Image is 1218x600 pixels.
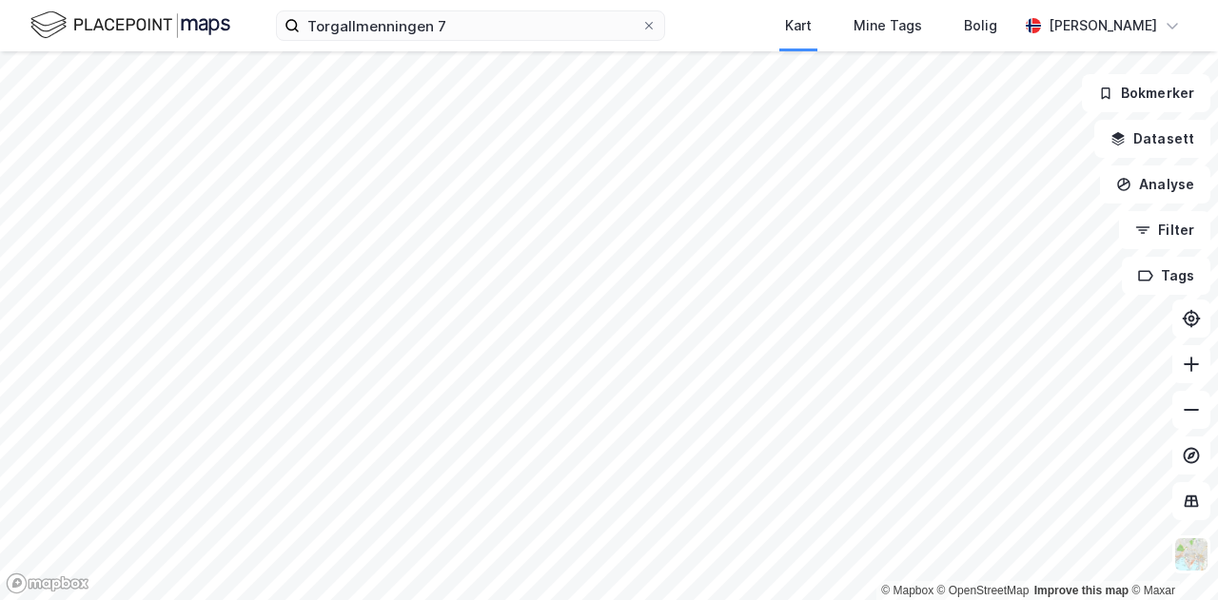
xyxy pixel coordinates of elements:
div: Kontrollprogram for chat [1123,509,1218,600]
a: OpenStreetMap [937,584,1030,597]
button: Datasett [1094,120,1210,158]
button: Filter [1119,211,1210,249]
iframe: Chat Widget [1123,509,1218,600]
button: Analyse [1100,165,1210,203]
a: Mapbox [881,584,933,597]
img: logo.f888ab2527a4732fd821a326f86c7f29.svg [30,9,230,42]
div: Kart [785,14,812,37]
button: Tags [1122,257,1210,295]
div: Bolig [964,14,997,37]
a: Mapbox homepage [6,572,89,594]
div: [PERSON_NAME] [1049,14,1157,37]
input: Søk på adresse, matrikkel, gårdeiere, leietakere eller personer [300,11,641,40]
div: Mine Tags [854,14,922,37]
a: Improve this map [1034,584,1129,597]
button: Bokmerker [1082,74,1210,112]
